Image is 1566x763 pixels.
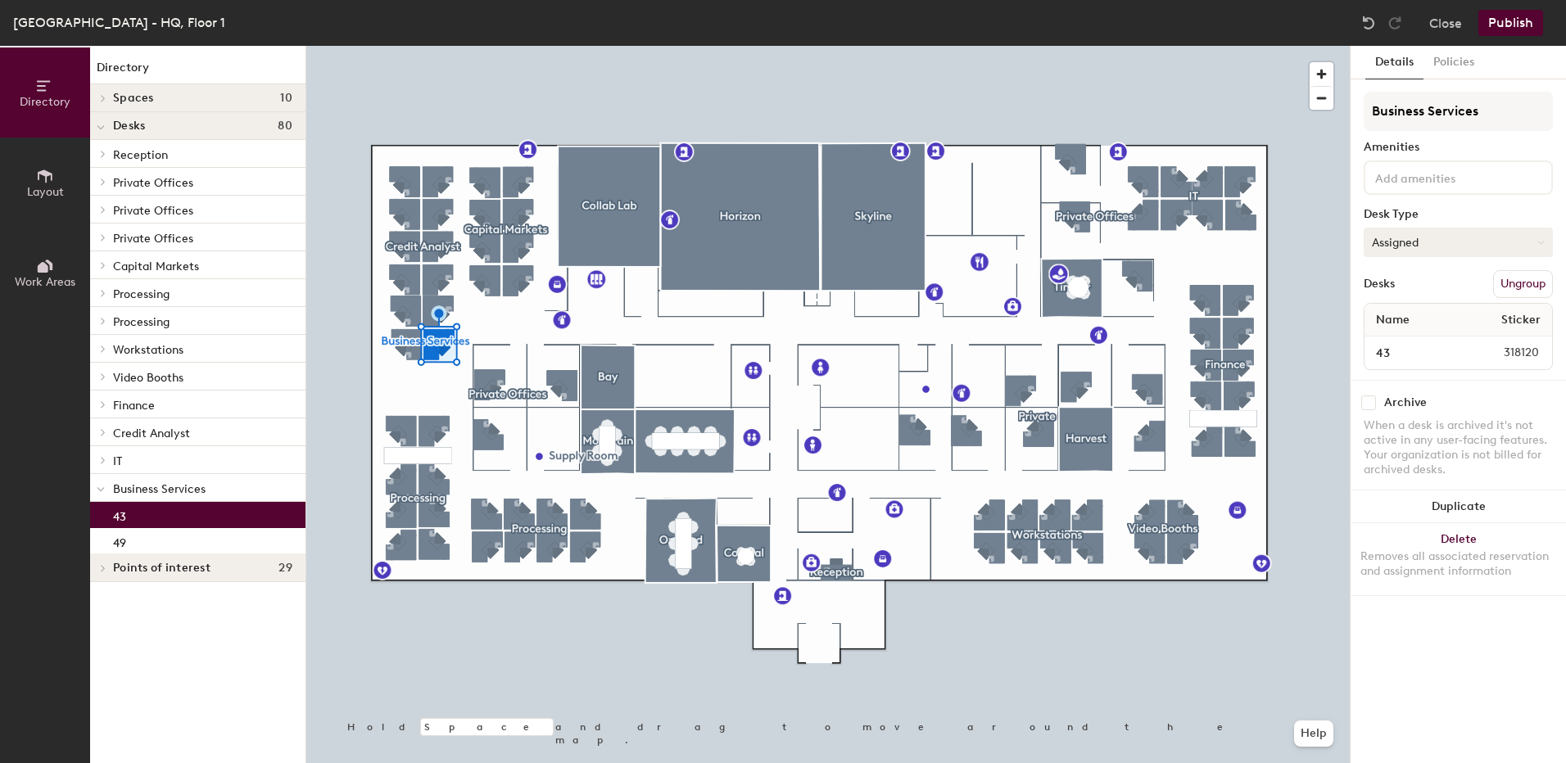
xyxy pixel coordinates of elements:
div: Removes all associated reservation and assignment information [1360,549,1556,579]
div: Desk Type [1364,208,1553,221]
img: Undo [1360,15,1377,31]
input: Add amenities [1372,167,1519,187]
span: Private Offices [113,232,193,246]
span: Workstations [113,343,183,357]
span: 29 [278,562,292,575]
button: Close [1429,10,1462,36]
span: Processing [113,315,170,329]
div: [GEOGRAPHIC_DATA] - HQ, Floor 1 [13,12,225,33]
input: Unnamed desk [1368,341,1464,364]
span: Desks [113,120,145,133]
button: Duplicate [1351,490,1566,523]
span: Sticker [1493,305,1549,335]
span: Work Areas [15,275,75,289]
span: Credit Analyst [113,427,190,440]
span: Processing [113,287,170,301]
span: Business Services [113,482,206,496]
button: DeleteRemoves all associated reservation and assignment information [1351,523,1566,595]
span: Finance [113,399,155,413]
p: 43 [113,505,126,524]
span: Name [1368,305,1418,335]
div: Desks [1364,278,1395,291]
span: Directory [20,95,70,109]
div: Amenities [1364,141,1553,154]
span: Points of interest [113,562,210,575]
button: Assigned [1364,228,1553,257]
span: 10 [280,92,292,105]
button: Policies [1423,46,1484,79]
h1: Directory [90,59,306,84]
button: Help [1294,720,1333,747]
span: 318120 [1464,344,1549,362]
span: Layout [27,185,64,199]
span: Video Booths [113,371,183,385]
span: Spaces [113,92,154,105]
span: Capital Markets [113,260,199,273]
div: Archive [1384,396,1427,409]
button: Details [1365,46,1423,79]
span: Private Offices [113,176,193,190]
p: 49 [113,531,126,550]
button: Publish [1478,10,1543,36]
span: Private Offices [113,204,193,218]
span: IT [113,454,122,468]
img: Redo [1387,15,1403,31]
span: Reception [113,148,168,162]
div: When a desk is archived it's not active in any user-facing features. Your organization is not bil... [1364,418,1553,477]
span: 80 [278,120,292,133]
button: Ungroup [1493,270,1553,298]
